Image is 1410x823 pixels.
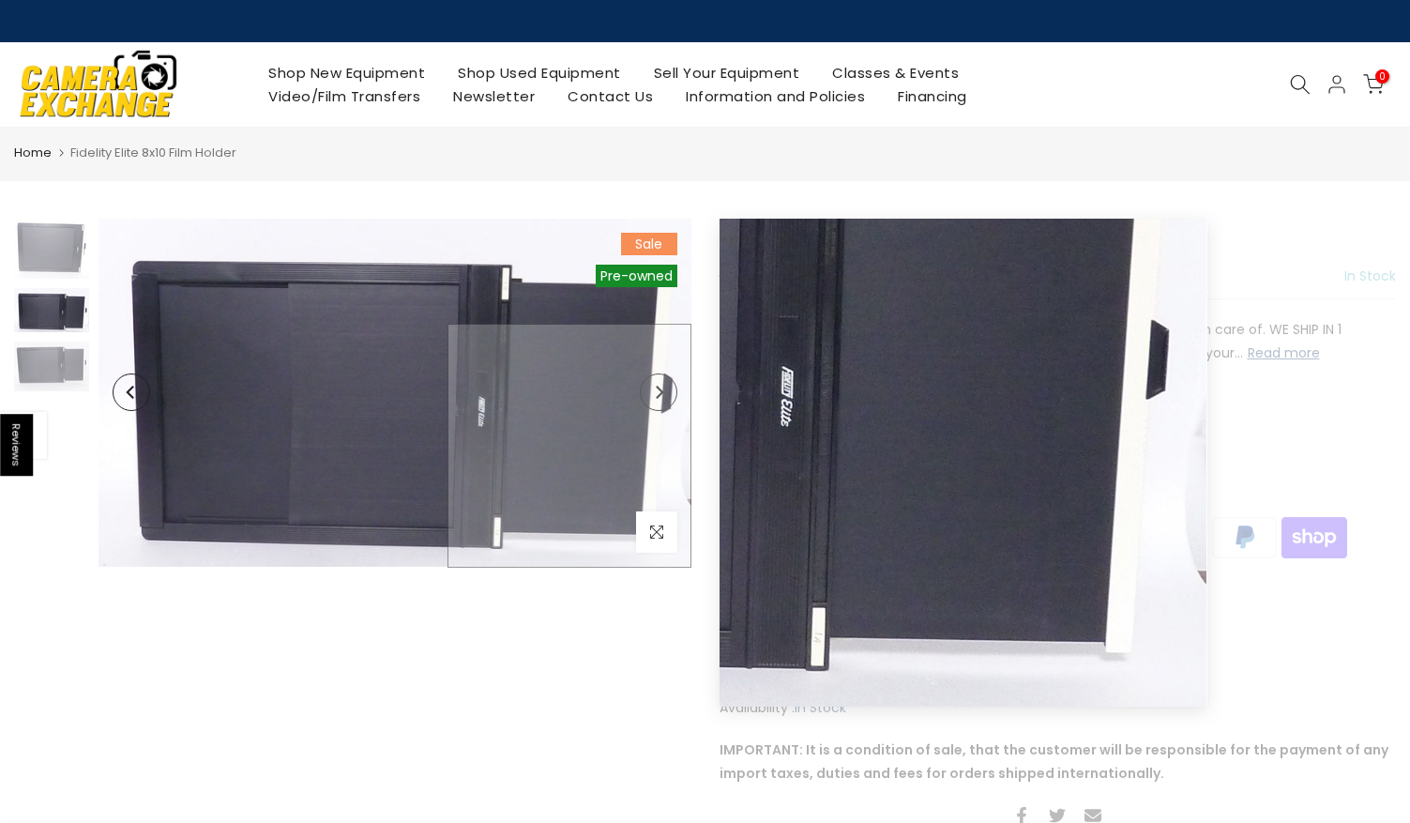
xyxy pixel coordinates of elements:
[14,288,89,332] img: Fidelity Elite 8x10 Film Holder Large Format Equipment - Film Holders Fidelity FIDELITY8X10
[640,373,677,411] button: Next
[637,61,816,84] a: Sell Your Equipment
[1069,514,1140,560] img: google pay
[841,384,1005,421] button: Add to cart
[99,219,691,567] img: Fidelity Elite 8x10 Film Holder Large Format Equipment - Film Holders Fidelity FIDELITY8X10
[816,61,976,84] a: Classes & Events
[789,514,859,560] img: amazon payments
[720,514,790,560] img: synchrony
[859,514,930,560] img: american express
[670,84,882,108] a: Information and Policies
[252,84,437,108] a: Video/Film Transfers
[437,84,552,108] a: Newsletter
[14,219,89,279] img: Fidelity Elite 8x10 Film Holder Large Format Equipment - Film Holders Fidelity FIDELITY8X10
[795,698,846,717] span: In Stock
[746,667,826,691] span: FIDELITY8X10
[720,318,1397,365] p: Fidelity Elite 8x10 Film Holders are in excellent condition and were well taken care of. WE SHIP ...
[929,514,999,560] img: apple pay
[1363,74,1384,95] a: 0
[811,265,892,289] ins: $69.99
[70,144,236,161] span: Fidelity Elite 8x10 Film Holder
[1375,69,1389,84] span: 0
[720,627,823,646] a: Ask a Question
[720,696,1397,720] div: Availability :
[1139,514,1209,560] img: master
[14,342,89,391] img: Fidelity Elite 8x10 Film Holder Large Format Equipment - Film Holders Fidelity FIDELITY8X10
[999,514,1069,560] img: discover
[1344,267,1396,285] span: In Stock
[720,259,799,293] del: $99.99
[1209,514,1280,560] img: paypal
[552,84,670,108] a: Contact Us
[720,472,1052,495] a: More payment options
[720,740,1388,783] strong: IMPORTANT: It is a condition of sale, that the customer will be responsible for the payment of an...
[252,61,442,84] a: Shop New Equipment
[720,560,790,606] img: visa
[1280,514,1350,560] img: shopify pay
[882,84,984,108] a: Financing
[113,373,150,411] button: Previous
[442,61,638,84] a: Shop Used Equipment
[14,144,52,162] a: Home
[720,219,1397,246] h1: Fidelity Elite 8x10 Film Holder
[720,667,1397,691] div: SKU:
[889,396,981,409] span: Add to cart
[1248,344,1320,361] button: Read more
